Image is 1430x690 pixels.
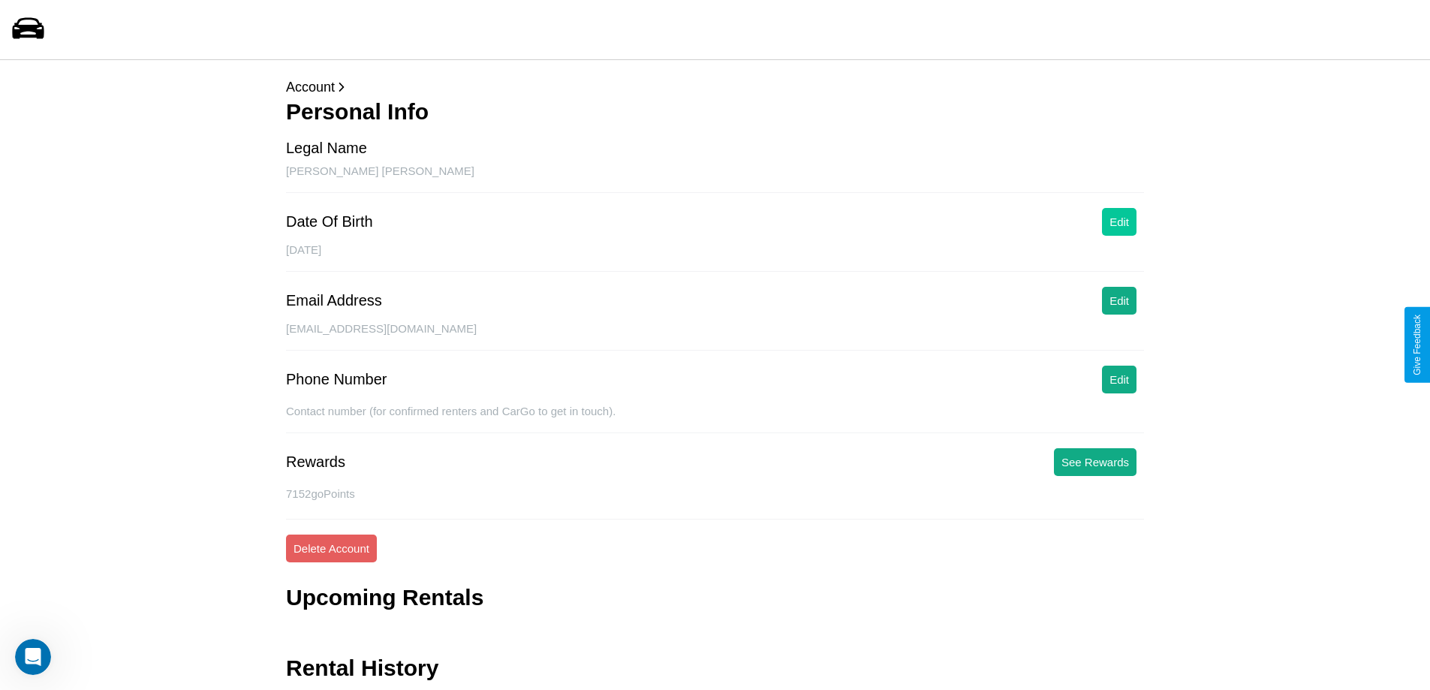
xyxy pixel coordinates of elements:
[286,405,1144,433] div: Contact number (for confirmed renters and CarGo to get in touch).
[286,535,377,562] button: Delete Account
[286,292,382,309] div: Email Address
[286,213,373,231] div: Date Of Birth
[286,484,1144,504] p: 7152 goPoints
[286,99,1144,125] h3: Personal Info
[286,140,367,157] div: Legal Name
[286,655,438,681] h3: Rental History
[286,322,1144,351] div: [EMAIL_ADDRESS][DOMAIN_NAME]
[286,75,1144,99] p: Account
[1412,315,1422,375] div: Give Feedback
[286,243,1144,272] div: [DATE]
[1054,448,1136,476] button: See Rewards
[15,639,51,675] iframe: Intercom live chat
[1102,208,1136,236] button: Edit
[1102,287,1136,315] button: Edit
[286,164,1144,193] div: [PERSON_NAME] [PERSON_NAME]
[1102,366,1136,393] button: Edit
[286,453,345,471] div: Rewards
[286,585,483,610] h3: Upcoming Rentals
[286,371,387,388] div: Phone Number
